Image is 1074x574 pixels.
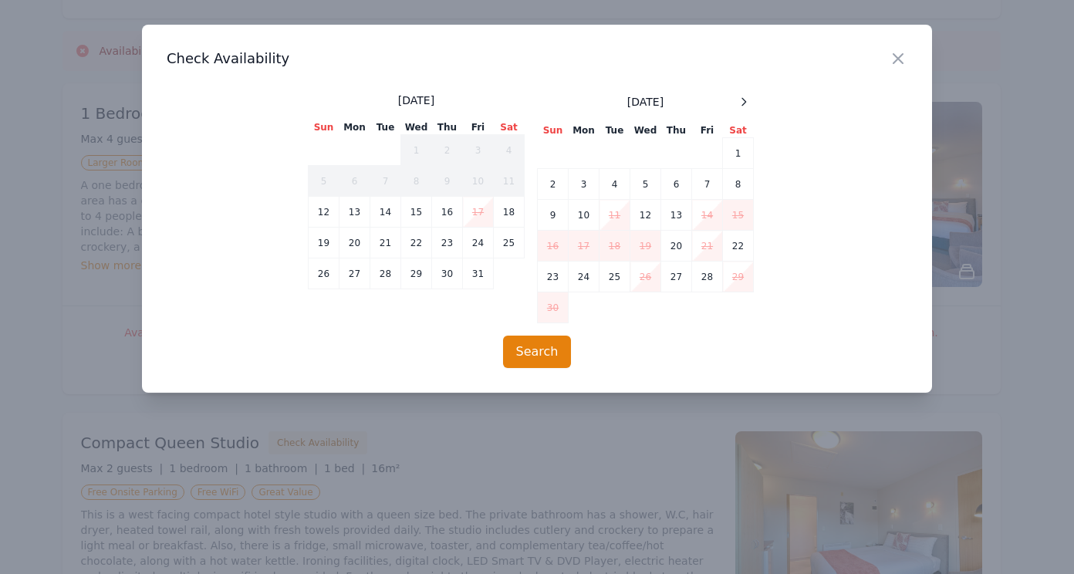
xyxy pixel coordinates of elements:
td: 5 [309,166,339,197]
td: 1 [401,135,432,166]
button: Search [503,336,572,368]
span: [DATE] [627,94,664,110]
td: 29 [723,262,754,292]
th: Wed [630,123,661,138]
th: Fri [692,123,723,138]
td: 9 [538,200,569,231]
td: 1 [723,138,754,169]
td: 5 [630,169,661,200]
td: 14 [370,197,401,228]
td: 30 [538,292,569,323]
h3: Check Availability [167,49,907,68]
th: Tue [370,120,401,135]
td: 27 [661,262,692,292]
td: 3 [463,135,494,166]
td: 26 [630,262,661,292]
td: 31 [463,258,494,289]
td: 20 [661,231,692,262]
th: Wed [401,120,432,135]
td: 6 [661,169,692,200]
td: 21 [370,228,401,258]
th: Mon [339,120,370,135]
td: 19 [309,228,339,258]
td: 14 [692,200,723,231]
td: 30 [432,258,463,289]
td: 25 [599,262,630,292]
td: 2 [432,135,463,166]
td: 21 [692,231,723,262]
td: 20 [339,228,370,258]
td: 28 [370,258,401,289]
th: Tue [599,123,630,138]
td: 7 [692,169,723,200]
td: 23 [432,228,463,258]
td: 16 [538,231,569,262]
span: [DATE] [398,93,434,108]
td: 28 [692,262,723,292]
td: 22 [401,228,432,258]
td: 19 [630,231,661,262]
td: 4 [599,169,630,200]
td: 18 [494,197,525,228]
th: Thu [661,123,692,138]
td: 15 [401,197,432,228]
td: 7 [370,166,401,197]
th: Thu [432,120,463,135]
td: 8 [723,169,754,200]
td: 24 [569,262,599,292]
td: 3 [569,169,599,200]
td: 18 [599,231,630,262]
td: 16 [432,197,463,228]
td: 13 [661,200,692,231]
td: 2 [538,169,569,200]
td: 11 [494,166,525,197]
td: 10 [463,166,494,197]
td: 11 [599,200,630,231]
td: 17 [569,231,599,262]
td: 12 [309,197,339,228]
td: 29 [401,258,432,289]
td: 8 [401,166,432,197]
td: 15 [723,200,754,231]
td: 17 [463,197,494,228]
td: 25 [494,228,525,258]
td: 26 [309,258,339,289]
th: Sat [723,123,754,138]
td: 12 [630,200,661,231]
td: 24 [463,228,494,258]
td: 4 [494,135,525,166]
td: 9 [432,166,463,197]
td: 27 [339,258,370,289]
td: 10 [569,200,599,231]
th: Sat [494,120,525,135]
th: Sun [309,120,339,135]
td: 23 [538,262,569,292]
td: 6 [339,166,370,197]
th: Sun [538,123,569,138]
td: 13 [339,197,370,228]
td: 22 [723,231,754,262]
th: Mon [569,123,599,138]
th: Fri [463,120,494,135]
